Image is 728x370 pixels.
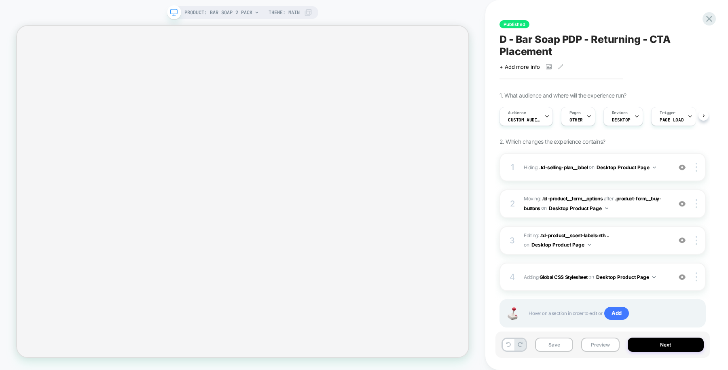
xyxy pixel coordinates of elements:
span: Theme: MAIN [269,6,300,19]
span: Trigger [660,110,675,116]
span: 2. Which changes the experience contains? [499,138,605,145]
span: on [589,163,594,172]
img: Joystick [504,307,521,320]
img: down arrow [605,207,608,209]
span: Devices [612,110,628,116]
img: crossed eye [679,274,686,281]
img: close [696,236,697,245]
span: Hover on a section in order to edit or [529,307,697,320]
span: on [541,204,546,213]
span: after [604,196,614,202]
img: crossed eye [679,200,686,207]
b: Global CSS Stylesheet [540,274,588,280]
img: down arrow [653,166,656,168]
span: .td-product__scent-labels:nth... [540,232,609,238]
span: D - Bar Soap PDP - Returning - CTA Placement [499,33,706,57]
span: Editing : [524,231,667,250]
span: + Add more info [499,64,540,70]
span: .td-selling-plan__label [539,164,588,170]
span: Pages [569,110,581,116]
img: close [696,272,697,281]
span: Published [499,20,529,28]
div: 1 [508,160,516,174]
button: Desktop Product Page [597,162,656,172]
button: Desktop Product Page [596,272,656,282]
span: PRODUCT: Bar Soap 2 Pack [184,6,252,19]
span: Audience [508,110,526,116]
span: Add [604,307,629,320]
div: 4 [508,270,516,284]
button: Save [535,338,573,352]
div: 2 [508,196,516,211]
span: OTHER [569,117,583,123]
button: Desktop Product Page [531,240,591,250]
img: crossed eye [679,164,686,171]
span: Custom Audience [508,117,540,123]
span: Page Load [660,117,684,123]
span: Moving: [524,194,667,213]
span: Adding [524,272,667,282]
img: crossed eye [679,237,686,244]
span: DESKTOP [612,117,631,123]
span: .td-product__form__options [542,196,603,202]
span: 1. What audience and where will the experience run? [499,92,626,99]
span: on [588,272,594,281]
div: 3 [508,233,516,248]
button: Preview [581,338,619,352]
button: Next [628,338,704,352]
img: close [696,163,697,172]
span: Hiding : [524,162,667,172]
button: Desktop Product Page [549,203,608,213]
img: close [696,199,697,208]
img: down arrow [652,276,656,278]
span: on [524,240,529,249]
img: down arrow [588,244,591,246]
